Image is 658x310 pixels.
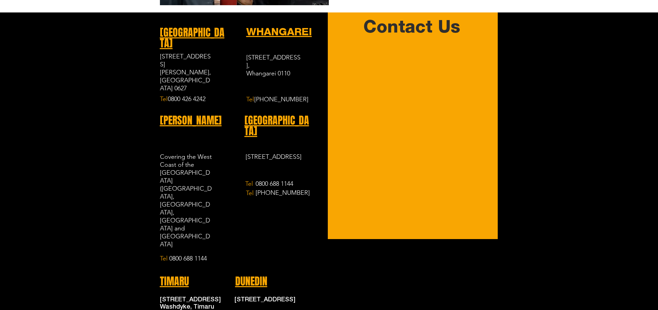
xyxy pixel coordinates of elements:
[256,180,293,188] span: 0800 688 1144
[160,255,168,262] span: Tel
[169,256,207,262] a: 0800 688 1144
[246,95,254,103] span: Tel
[160,95,168,103] span: Tel
[235,274,267,289] span: DUNEDIN
[256,181,293,187] a: 0800 688 1144
[160,27,225,50] a: [GEOGRAPHIC_DATA]
[246,25,312,38] a: WHANGAREI
[160,25,225,51] span: [GEOGRAPHIC_DATA]
[245,113,309,139] span: [GEOGRAPHIC_DATA]
[235,297,295,302] span: [STREET_ADDRESS]
[248,62,250,69] span: ,
[245,180,253,188] span: Tel
[160,115,222,127] a: [PERSON_NAME]
[160,153,212,248] span: Covering the West Coast of the [GEOGRAPHIC_DATA] ([GEOGRAPHIC_DATA], [GEOGRAPHIC_DATA], [GEOGRAPH...
[160,275,189,288] a: TIMARU
[246,153,302,161] span: [STREET_ADDRESS]
[168,95,206,103] span: 0800 426 4242
[246,70,290,77] span: Whangarei 0110
[254,95,308,103] span: [PHONE_NUMBER]
[235,275,267,288] a: DUNEDIN
[256,190,310,196] a: [PHONE_NUMBER]
[168,97,206,102] a: 0800 426 4242
[336,17,488,36] h2: Contact Us
[256,189,310,197] span: [PHONE_NUMBER]
[169,255,207,262] span: 0800 688 1144
[160,113,222,128] span: [PERSON_NAME]
[246,189,254,197] span: Tel
[246,54,301,69] span: [STREET_ADDRESS]
[245,115,309,138] a: [GEOGRAPHIC_DATA]
[254,97,308,102] a: [PHONE_NUMBER]
[160,274,189,289] span: TIMARU
[160,53,211,76] span: [STREET_ADDRESS][PERSON_NAME],
[160,76,210,92] span: [GEOGRAPHIC_DATA] 0627
[339,53,488,279] iframe: Embedded Content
